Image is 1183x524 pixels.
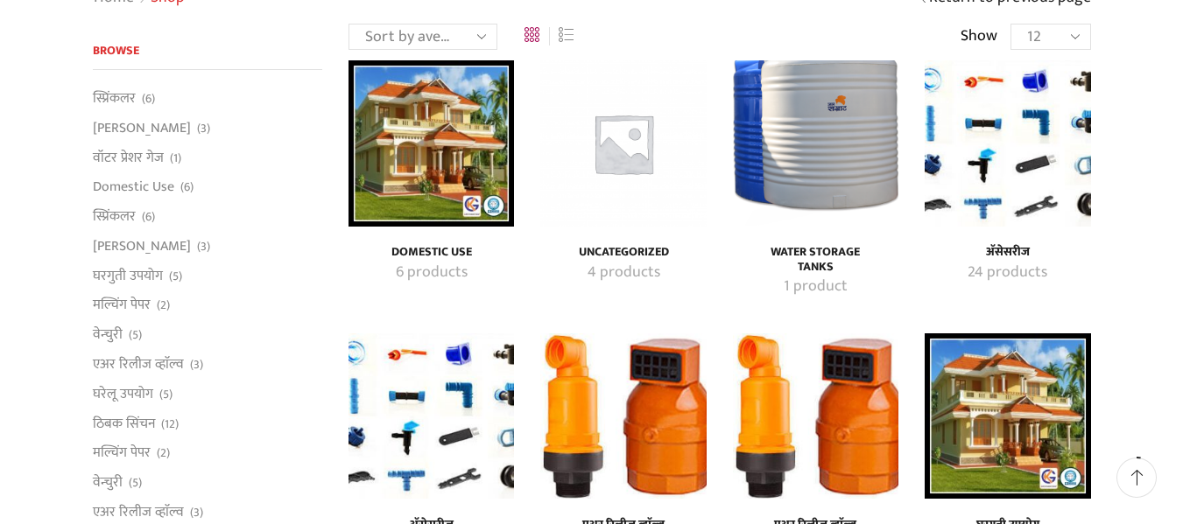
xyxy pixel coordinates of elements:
[159,386,173,403] span: (5)
[93,143,164,172] a: वॉटर प्रेशर गेज
[169,268,182,285] span: (5)
[540,60,706,226] img: Uncategorized
[142,90,155,108] span: (6)
[752,276,879,298] a: Visit product category Water Storage Tanks
[925,333,1090,499] a: Visit product category घरगुती उपयोग
[925,60,1090,226] a: Visit product category अ‍ॅसेसरीज
[560,245,687,260] h4: Uncategorized
[129,326,142,344] span: (5)
[925,60,1090,226] img: अ‍ॅसेसरीज
[349,333,514,499] img: अ‍ॅसेसरीज
[349,60,514,226] a: Visit product category Domestic Use
[784,276,848,298] mark: 1 product
[396,262,468,284] mark: 6 products
[129,474,142,492] span: (5)
[93,379,153,409] a: घरेलू उपयोग
[349,24,497,50] select: Shop order
[161,416,179,433] span: (12)
[560,262,687,284] a: Visit product category Uncategorized
[368,245,495,260] h4: Domestic Use
[733,60,898,226] img: Water Storage Tanks
[157,297,170,314] span: (2)
[733,60,898,226] a: Visit product category Water Storage Tanks
[93,468,123,498] a: वेन्चुरी
[540,333,706,499] a: Visit product category एअर रिलीज व्हाॅल्व
[925,333,1090,499] img: घरगुती उपयोग
[944,245,1071,260] h4: अ‍ॅसेसरीज
[968,262,1047,284] mark: 24 products
[93,438,151,468] a: मल्चिंग पेपर
[93,172,174,202] a: Domestic Use
[752,245,879,275] h4: Water Storage Tanks
[540,60,706,226] a: Visit product category Uncategorized
[733,333,898,499] a: Visit product category एअर रिलीज व्हाॅल्व
[349,60,514,226] img: Domestic Use
[190,504,203,521] span: (3)
[190,356,203,374] span: (3)
[588,262,660,284] mark: 4 products
[93,40,139,60] span: Browse
[368,245,495,260] a: Visit product category Domestic Use
[944,262,1071,284] a: Visit product category अ‍ॅसेसरीज
[197,120,210,137] span: (3)
[540,333,706,499] img: एअर रिलीज व्हाॅल्व
[93,409,155,438] a: ठिबक सिंचन
[560,245,687,260] a: Visit product category Uncategorized
[93,202,136,232] a: स्प्रिंकलर
[93,320,123,350] a: वेन्चुरी
[93,88,136,113] a: स्प्रिंकलर
[157,444,170,462] span: (2)
[197,238,210,255] span: (3)
[93,261,163,290] a: घरगुती उपयोग
[961,25,997,48] span: Show
[349,333,514,499] a: Visit product category अ‍ॅसेसरीज
[93,231,191,261] a: [PERSON_NAME]
[733,333,898,499] img: एअर रिलीज व्हाॅल्व
[180,178,194,196] span: (6)
[93,350,184,380] a: एअर रिलीज व्हाॅल्व
[93,113,191,143] a: [PERSON_NAME]
[752,245,879,275] a: Visit product category Water Storage Tanks
[170,150,181,167] span: (1)
[93,290,151,320] a: मल्चिंग पेपर
[944,245,1071,260] a: Visit product category अ‍ॅसेसरीज
[368,262,495,284] a: Visit product category Domestic Use
[142,208,155,226] span: (6)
